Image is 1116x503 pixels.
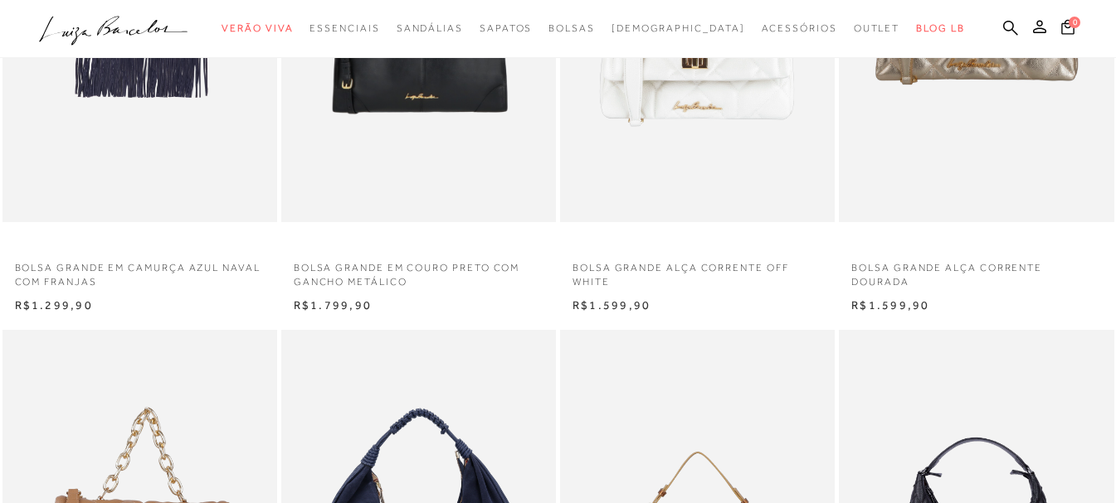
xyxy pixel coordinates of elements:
[397,22,463,34] span: Sandálias
[480,13,532,44] a: categoryNavScreenReaderText
[222,22,293,34] span: Verão Viva
[15,298,93,312] span: R$1.299,90
[851,298,929,312] span: R$1.599,90
[222,13,293,44] a: categoryNavScreenReaderText
[916,13,964,44] a: BLOG LB
[548,22,595,34] span: Bolsas
[612,13,745,44] a: noSubCategoriesText
[762,22,837,34] span: Acessórios
[1056,18,1079,41] button: 0
[294,298,372,312] span: R$1.799,90
[573,298,651,312] span: R$1.599,90
[281,251,556,289] a: BOLSA GRANDE EM COURO PRETO COM GANCHO METÁLICO
[839,251,1114,289] a: BOLSA GRANDE ALÇA CORRENTE DOURADA
[1069,17,1080,28] span: 0
[2,251,277,289] a: BOLSA GRANDE EM CAMURÇA AZUL NAVAL COM FRANJAS
[762,13,837,44] a: categoryNavScreenReaderText
[480,22,532,34] span: Sapatos
[854,22,900,34] span: Outlet
[309,22,379,34] span: Essenciais
[916,22,964,34] span: BLOG LB
[548,13,595,44] a: categoryNavScreenReaderText
[397,13,463,44] a: categoryNavScreenReaderText
[560,251,835,289] a: BOLSA GRANDE ALÇA CORRENTE OFF WHITE
[854,13,900,44] a: categoryNavScreenReaderText
[612,22,745,34] span: [DEMOGRAPHIC_DATA]
[309,13,379,44] a: categoryNavScreenReaderText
